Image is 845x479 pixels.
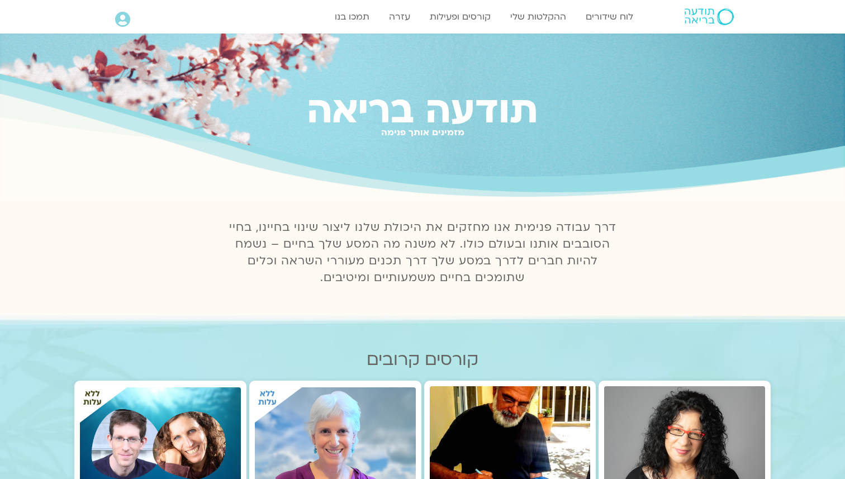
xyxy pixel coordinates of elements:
[383,6,416,27] a: עזרה
[424,6,496,27] a: קורסים ופעילות
[505,6,572,27] a: ההקלטות שלי
[329,6,375,27] a: תמכו בנו
[74,350,771,369] h2: קורסים קרובים
[222,219,623,286] p: דרך עבודה פנימית אנו מחזקים את היכולת שלנו ליצור שינוי בחיינו, בחיי הסובבים אותנו ובעולם כולו. לא...
[580,6,639,27] a: לוח שידורים
[685,8,734,25] img: תודעה בריאה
